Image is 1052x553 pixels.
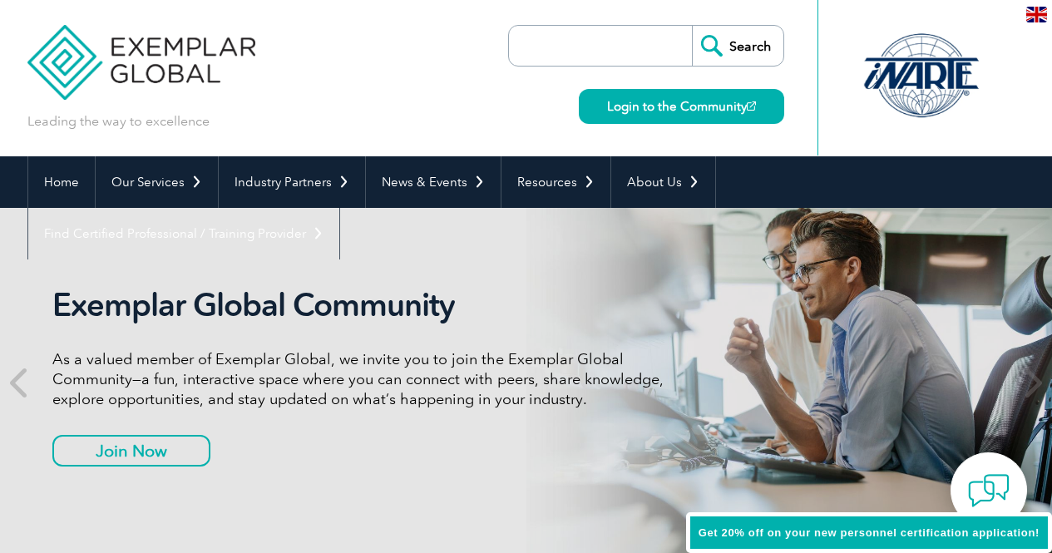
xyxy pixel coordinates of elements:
a: Login to the Community [579,89,784,124]
img: en [1026,7,1047,22]
h2: Exemplar Global Community [52,286,676,324]
a: Resources [501,156,610,208]
span: Get 20% off on your new personnel certification application! [699,526,1040,539]
a: Industry Partners [219,156,365,208]
img: open_square.png [747,101,756,111]
a: Join Now [52,435,210,467]
a: News & Events [366,156,501,208]
input: Search [692,26,783,66]
a: Our Services [96,156,218,208]
a: About Us [611,156,715,208]
a: Home [28,156,95,208]
p: Leading the way to excellence [27,112,210,131]
img: contact-chat.png [968,470,1010,511]
a: Find Certified Professional / Training Provider [28,208,339,259]
p: As a valued member of Exemplar Global, we invite you to join the Exemplar Global Community—a fun,... [52,349,676,409]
